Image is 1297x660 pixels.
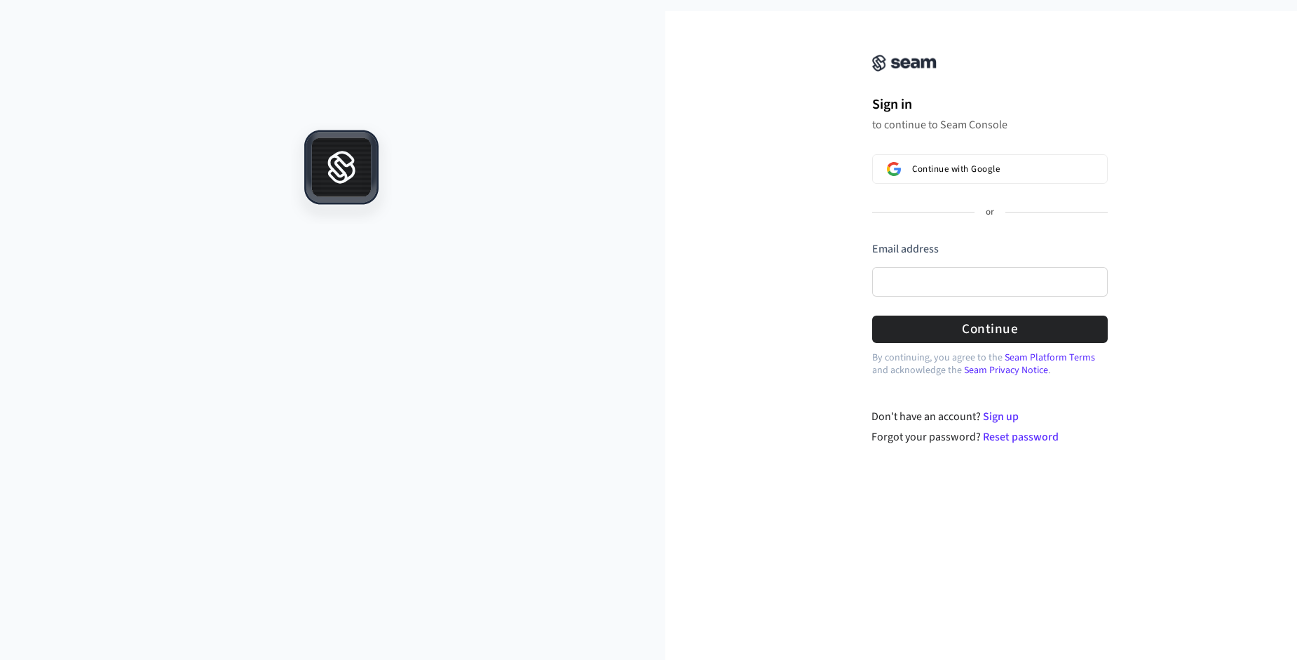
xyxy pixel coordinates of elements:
[872,316,1108,343] button: Continue
[872,154,1108,184] button: Sign in with GoogleContinue with Google
[872,55,937,72] img: Seam Console
[871,408,1108,425] div: Don't have an account?
[872,118,1108,132] p: to continue to Seam Console
[983,429,1059,445] a: Reset password
[871,429,1108,445] div: Forgot your password?
[887,162,901,176] img: Sign in with Google
[986,206,994,219] p: or
[872,241,939,257] label: Email address
[872,351,1108,377] p: By continuing, you agree to the and acknowledge the .
[983,409,1019,424] a: Sign up
[912,163,1000,175] span: Continue with Google
[1005,351,1095,365] a: Seam Platform Terms
[964,363,1048,377] a: Seam Privacy Notice
[872,94,1108,115] h1: Sign in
